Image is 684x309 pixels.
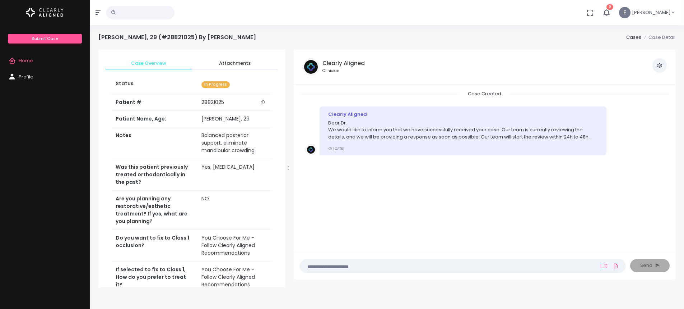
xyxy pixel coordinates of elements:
span: Profile [19,73,33,80]
h4: [PERSON_NAME], 29 (#28821025) By [PERSON_NAME] [98,34,256,41]
td: NO [197,191,272,230]
th: Patient Name, Age: [111,111,197,127]
th: If selected to fix to Class 1, How do you prefer to treat it? [111,262,197,293]
span: 9 [606,4,613,10]
th: Are you planning any restorative/esthetic treatment? If yes, what are you planning? [111,191,197,230]
span: Submit Case [32,36,58,41]
span: E [619,7,631,18]
td: You Choose For Me - Follow Clearly Aligned Recommendations [197,230,272,262]
td: 28821025 [197,94,272,111]
a: Add Loom Video [599,263,609,269]
th: Patient # [111,94,197,111]
td: Balanced posterior support, eliminate mandibular crowding [197,127,272,159]
td: Yes, [MEDICAL_DATA] [197,159,272,191]
small: Clinician [322,68,365,74]
th: Status [111,76,197,94]
div: Clearly Aligned [328,111,598,118]
span: Home [19,57,33,64]
div: scrollable content [299,90,670,246]
small: [DATE] [328,146,344,151]
span: Case Overview [111,60,186,67]
td: You Choose For Me - Follow Clearly Aligned Recommendations [197,262,272,293]
img: Logo Horizontal [26,5,64,20]
span: Attachments [197,60,272,67]
p: Dear Dr. We would like to inform you that we have successfully received your case. Our team is cu... [328,119,598,141]
th: Do you want to fix to Class 1 occlusion? [111,230,197,262]
li: Case Detail [641,34,675,41]
a: Add Files [611,259,620,272]
span: Case Created [459,88,510,99]
div: scrollable content [98,50,285,287]
a: Submit Case [8,34,82,44]
span: [PERSON_NAME] [632,9,671,16]
span: In Progress [201,81,230,88]
td: [PERSON_NAME], 29 [197,111,272,127]
th: Notes [111,127,197,159]
th: Was this patient previously treated orthodontically in the past? [111,159,197,191]
a: Cases [626,34,641,41]
h5: Clearly Aligned [322,60,365,67]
